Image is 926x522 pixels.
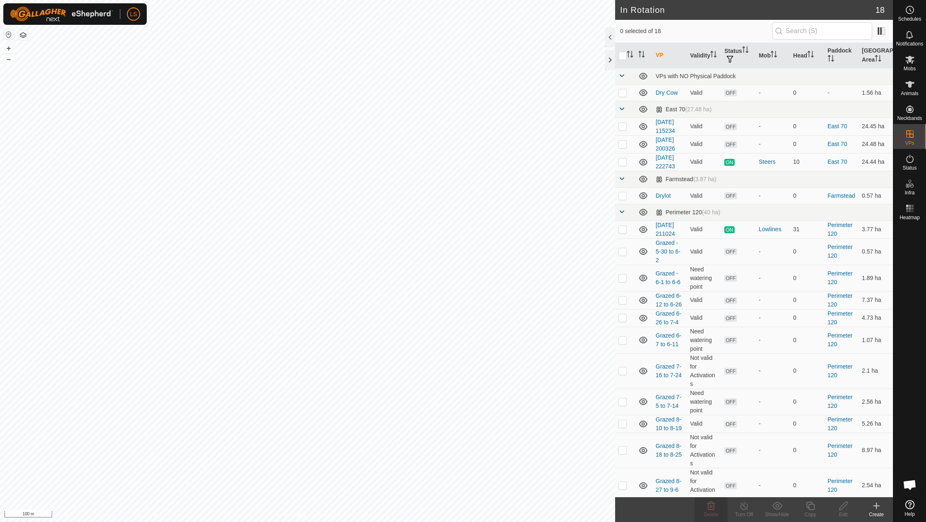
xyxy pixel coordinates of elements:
[900,215,920,220] span: Heatmap
[687,327,721,353] td: Need watering point
[859,238,893,265] td: 0.57 ha
[656,89,678,96] a: Dry Cow
[656,270,680,285] a: Grazed - 6-1 to 6-6
[759,225,786,234] div: Lowlines
[687,415,721,433] td: Valid
[724,482,737,489] span: OFF
[687,353,721,388] td: Not valid for Activations
[656,443,682,458] a: Grazed 8-18 to 8-25
[656,394,681,409] a: Grazed 7-5 to 7-14
[755,43,790,68] th: Mob
[828,363,853,378] a: Perimeter 120
[859,327,893,353] td: 1.07 ha
[656,209,720,216] div: Perimeter 120
[807,52,814,59] p-sorticon: Activate to sort
[828,244,853,259] a: Perimeter 120
[828,158,847,165] a: East 70
[828,443,853,458] a: Perimeter 120
[876,4,885,16] span: 18
[790,468,824,503] td: 0
[859,415,893,433] td: 5.26 ha
[828,332,853,347] a: Perimeter 120
[859,84,893,101] td: 1.56 ha
[656,363,682,378] a: Grazed 7-16 to 7-24
[656,478,681,493] a: Grazed 8-27 to 9-6
[316,511,340,519] a: Contact Us
[724,159,734,166] span: ON
[656,119,675,134] a: [DATE] 115234
[896,41,923,46] span: Notifications
[905,141,914,146] span: VPs
[905,190,914,195] span: Infra
[687,220,721,238] td: Valid
[790,415,824,433] td: 0
[627,52,633,59] p-sorticon: Activate to sort
[724,248,737,255] span: OFF
[620,5,876,15] h2: In Rotation
[656,176,716,183] div: Farmstead
[759,481,786,490] div: -
[724,297,737,304] span: OFF
[859,220,893,238] td: 3.77 ha
[687,238,721,265] td: Valid
[828,192,855,199] a: Farmstead
[790,327,824,353] td: 0
[897,472,922,497] div: Open chat
[656,222,675,237] a: [DATE] 211024
[761,511,794,518] div: Show/Hide
[898,17,921,22] span: Schedules
[656,416,682,431] a: Grazed 8-10 to 8-19
[759,397,786,406] div: -
[656,332,681,347] a: Grazed 6-7 to 6-11
[859,353,893,388] td: 2.1 ha
[656,136,675,152] a: [DATE] 200326
[687,291,721,309] td: Valid
[685,106,711,113] span: (27.48 ha)
[859,153,893,171] td: 24.44 ha
[790,220,824,238] td: 31
[759,122,786,131] div: -
[859,265,893,291] td: 1.89 ha
[859,468,893,503] td: 2.54 ha
[687,265,721,291] td: Need watering point
[828,56,834,63] p-sorticon: Activate to sort
[693,176,716,182] span: (3.87 ha)
[859,43,893,68] th: [GEOGRAPHIC_DATA] Area
[859,187,893,204] td: 0.57 ha
[790,309,824,327] td: 0
[130,10,137,19] span: LS
[828,416,853,431] a: Perimeter 120
[772,22,872,40] input: Search (S)
[875,56,881,63] p-sorticon: Activate to sort
[859,309,893,327] td: 4.73 ha
[724,398,737,405] span: OFF
[687,388,721,415] td: Need watering point
[656,239,680,263] a: Grazed - 5-30 to 6-2
[759,247,786,256] div: -
[790,388,824,415] td: 0
[790,238,824,265] td: 0
[759,296,786,304] div: -
[687,117,721,135] td: Valid
[759,366,786,375] div: -
[794,511,827,518] div: Copy
[759,314,786,322] div: -
[905,512,915,517] span: Help
[790,353,824,388] td: 0
[656,192,671,199] a: Drylot
[759,446,786,455] div: -
[656,292,682,308] a: Grazed 6-12 to 6-26
[828,310,853,326] a: Perimeter 120
[859,433,893,468] td: 8.97 ha
[724,447,737,454] span: OFF
[901,91,919,96] span: Animals
[687,468,721,503] td: Not valid for Activations
[828,222,853,237] a: Perimeter 120
[828,141,847,147] a: East 70
[790,117,824,135] td: 0
[790,153,824,171] td: 10
[652,43,687,68] th: VP
[828,394,853,409] a: Perimeter 120
[790,433,824,468] td: 0
[759,192,786,200] div: -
